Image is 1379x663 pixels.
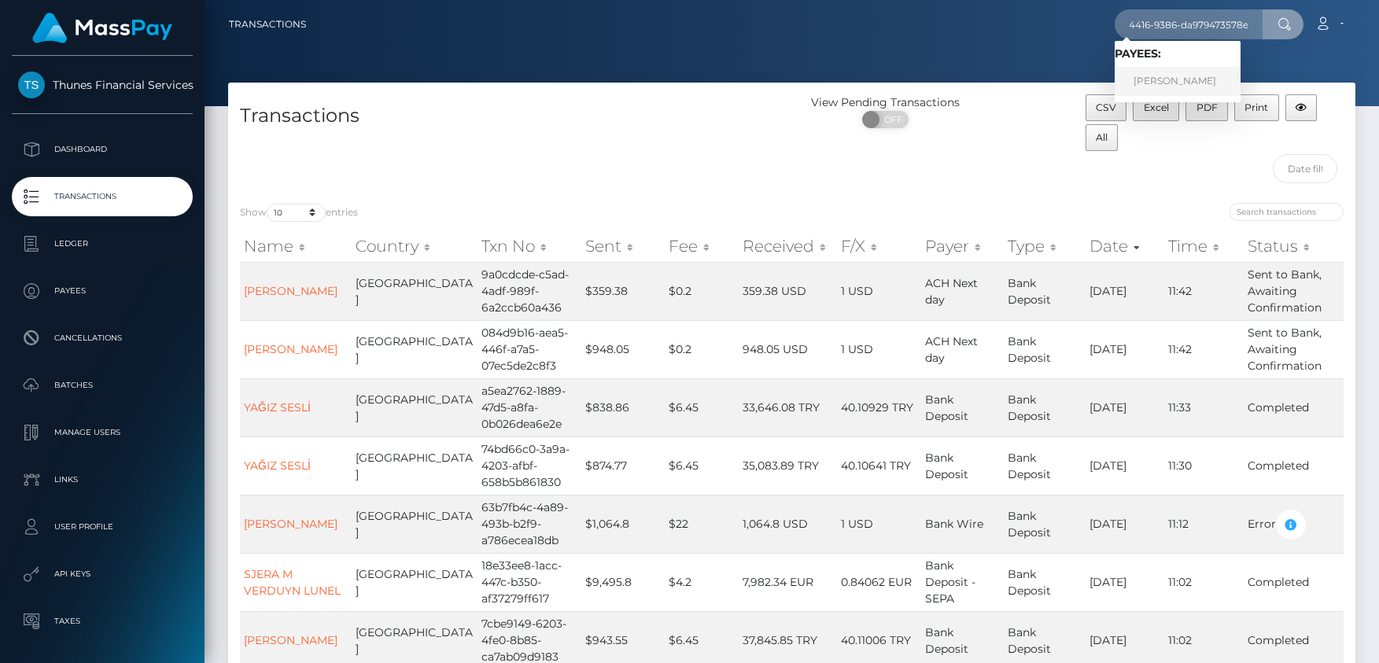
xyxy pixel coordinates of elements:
[352,378,477,436] td: [GEOGRAPHIC_DATA]
[1133,94,1179,121] button: Excel
[1234,94,1279,121] button: Print
[1004,378,1086,436] td: Bank Deposit
[18,562,186,586] p: API Keys
[925,334,978,365] span: ACH Next day
[665,230,739,262] th: Fee: activate to sort column ascending
[12,224,193,263] a: Ledger
[12,554,193,594] a: API Keys
[925,451,968,481] span: Bank Deposit
[352,495,477,553] td: [GEOGRAPHIC_DATA]
[1185,94,1228,121] button: PDF
[12,78,193,92] span: Thunes Financial Services
[1004,495,1086,553] td: Bank Deposit
[921,230,1003,262] th: Payer: activate to sort column ascending
[1115,47,1241,61] h6: Payees:
[18,138,186,161] p: Dashboard
[837,378,921,436] td: 40.10929 TRY
[739,262,837,320] td: 359.38 USD
[12,366,193,405] a: Batches
[739,230,837,262] th: Received: activate to sort column ascending
[837,262,921,320] td: 1 USD
[581,436,665,495] td: $874.77
[12,602,193,641] a: Taxes
[18,326,186,350] p: Cancellations
[837,553,921,611] td: 0.84062 EUR
[18,468,186,492] p: Links
[1086,495,1164,553] td: [DATE]
[665,495,739,553] td: $22
[477,230,581,262] th: Txn No: activate to sort column ascending
[240,230,352,262] th: Name: activate to sort column ascending
[1004,230,1086,262] th: Type: activate to sort column ascending
[18,515,186,539] p: User Profile
[1244,230,1344,262] th: Status: activate to sort column ascending
[1115,9,1263,39] input: Search...
[477,553,581,611] td: 18e33ee8-1acc-447c-b350-af37279ff617
[244,342,337,356] a: [PERSON_NAME]
[1244,553,1344,611] td: Completed
[1244,378,1344,436] td: Completed
[1164,378,1244,436] td: 11:33
[665,436,739,495] td: $6.45
[477,378,581,436] td: a5ea2762-1889-47d5-a8fa-0b026dea6e2e
[925,558,975,606] span: Bank Deposit - SEPA
[1244,101,1268,113] span: Print
[12,130,193,169] a: Dashboard
[1004,262,1086,320] td: Bank Deposit
[925,625,968,656] span: Bank Deposit
[1196,101,1218,113] span: PDF
[12,271,193,311] a: Payees
[1086,320,1164,378] td: [DATE]
[837,320,921,378] td: 1 USD
[229,8,306,41] a: Transactions
[925,392,968,423] span: Bank Deposit
[1004,436,1086,495] td: Bank Deposit
[1096,131,1108,143] span: All
[32,13,172,43] img: MassPay Logo
[244,400,311,414] a: YAĞIZ SESLİ
[1244,320,1344,378] td: Sent to Bank, Awaiting Confirmation
[871,111,910,128] span: OFF
[739,320,837,378] td: 948.05 USD
[1164,320,1244,378] td: 11:42
[1086,94,1127,121] button: CSV
[18,72,45,98] img: Thunes Financial Services
[477,320,581,378] td: 084d9b16-aea5-446f-a7a5-07ec5de2c8f3
[477,495,581,553] td: 63b7fb4c-4a89-493b-b2f9-a786ecea18db
[1086,436,1164,495] td: [DATE]
[18,232,186,256] p: Ledger
[1285,94,1318,121] button: Column visibility
[1086,124,1119,151] button: All
[1086,553,1164,611] td: [DATE]
[1244,436,1344,495] td: Completed
[18,185,186,208] p: Transactions
[12,177,193,216] a: Transactions
[1230,203,1344,221] input: Search transactions
[244,459,311,473] a: YAĞIZ SESLİ
[1164,495,1244,553] td: 11:12
[1164,230,1244,262] th: Time: activate to sort column ascending
[1244,262,1344,320] td: Sent to Bank, Awaiting Confirmation
[18,279,186,303] p: Payees
[581,230,665,262] th: Sent: activate to sort column ascending
[665,553,739,611] td: $4.2
[581,320,665,378] td: $948.05
[18,421,186,444] p: Manage Users
[1086,230,1164,262] th: Date: activate to sort column ascending
[352,262,477,320] td: [GEOGRAPHIC_DATA]
[12,413,193,452] a: Manage Users
[837,230,921,262] th: F/X: activate to sort column ascending
[581,495,665,553] td: $1,064.8
[1273,154,1337,183] input: Date filter
[665,262,739,320] td: $0.2
[240,102,780,130] h4: Transactions
[925,517,983,531] span: Bank Wire
[581,262,665,320] td: $359.38
[1096,101,1116,113] span: CSV
[1086,378,1164,436] td: [DATE]
[581,378,665,436] td: $838.86
[244,517,337,531] a: [PERSON_NAME]
[1244,495,1344,553] td: Error
[739,378,837,436] td: 33,646.08 TRY
[1164,262,1244,320] td: 11:42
